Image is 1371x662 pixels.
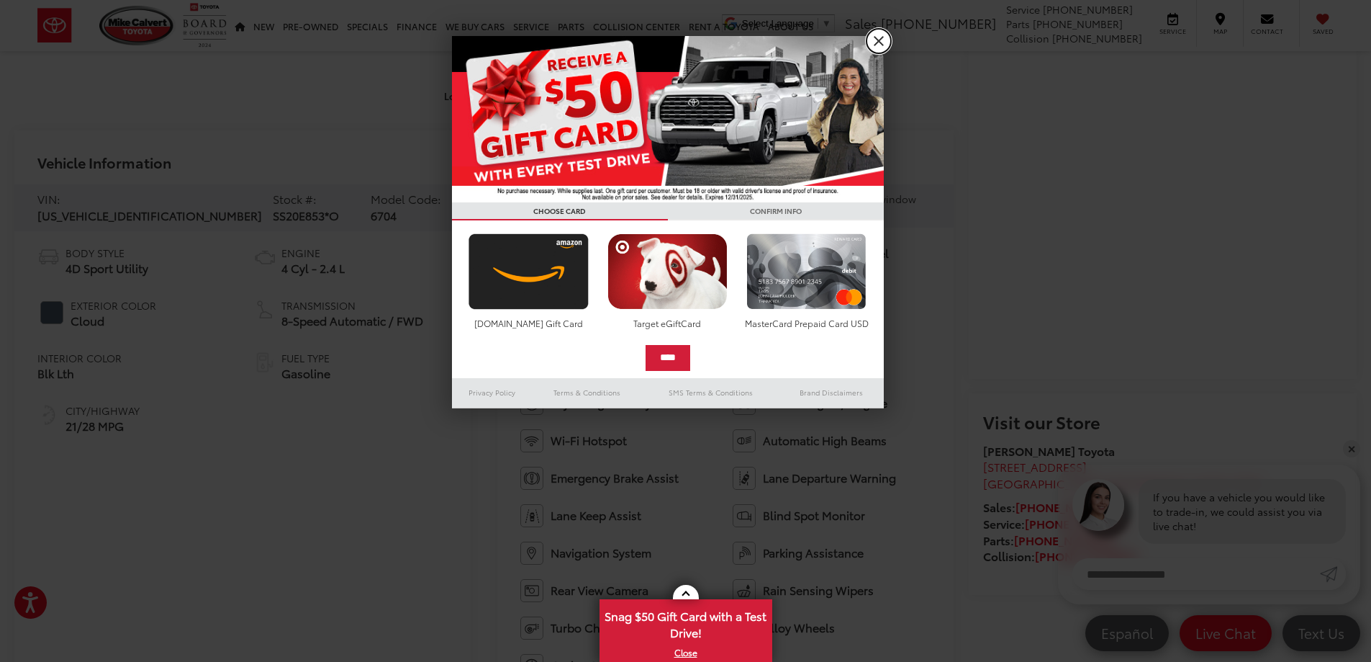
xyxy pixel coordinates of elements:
h3: CONFIRM INFO [668,202,884,220]
div: Target eGiftCard [604,317,731,329]
a: SMS Terms & Conditions [643,384,779,401]
img: 55838_top_625864.jpg [452,36,884,202]
img: mastercard.png [743,233,870,310]
img: targetcard.png [604,233,731,310]
span: Snag $50 Gift Card with a Test Drive! [601,601,771,645]
a: Terms & Conditions [532,384,642,401]
div: MasterCard Prepaid Card USD [743,317,870,329]
div: [DOMAIN_NAME] Gift Card [465,317,592,329]
img: amazoncard.png [465,233,592,310]
a: Brand Disclaimers [779,384,884,401]
a: Privacy Policy [452,384,533,401]
h3: CHOOSE CARD [452,202,668,220]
